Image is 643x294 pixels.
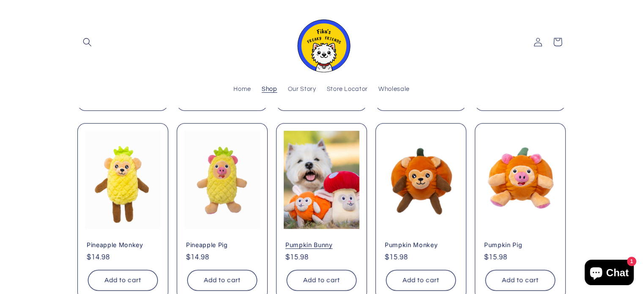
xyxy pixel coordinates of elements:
[373,80,415,99] a: Wholesale
[285,241,358,248] a: Pumpkin Bunny
[256,80,282,99] a: Shop
[321,80,373,99] a: Store Locator
[187,270,257,291] button: Add to cart
[385,241,457,248] a: Pumpkin Monkey
[262,85,277,93] span: Shop
[292,12,351,72] img: Fika's Freaky Friends
[287,270,356,291] button: Add to cart
[485,270,555,291] button: Add to cart
[582,260,636,287] inbox-online-store-chat: Shopify online store chat
[378,85,410,93] span: Wholesale
[484,241,556,248] a: Pumpkin Pig
[186,241,258,248] a: Pineapple Pig
[386,270,456,291] button: Add to cart
[87,241,159,248] a: Pineapple Monkey
[77,32,97,52] summary: Search
[288,85,316,93] span: Our Story
[289,8,355,76] a: Fika's Freaky Friends
[228,80,257,99] a: Home
[327,85,368,93] span: Store Locator
[88,270,158,291] button: Add to cart
[282,80,321,99] a: Our Story
[233,85,251,93] span: Home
